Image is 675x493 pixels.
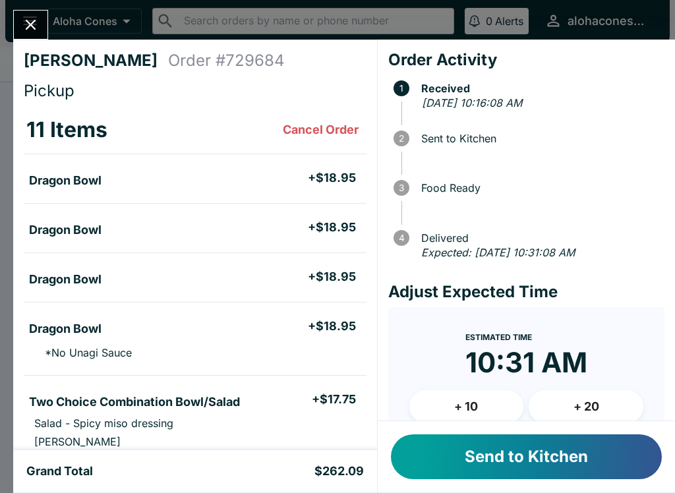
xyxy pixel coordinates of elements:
h5: Dragon Bowl [29,222,102,238]
h5: + $18.95 [308,269,356,285]
p: * No Unagi Sauce [34,346,132,359]
button: Cancel Order [278,117,364,143]
text: 3 [399,183,404,193]
h5: Two Choice Combination Bowl/Salad [29,394,240,410]
span: Estimated Time [465,332,532,342]
text: 1 [399,83,403,94]
em: Expected: [DATE] 10:31:08 AM [421,246,575,259]
span: Delivered [415,232,664,244]
span: Received [415,82,664,94]
h5: Dragon Bowl [29,272,102,287]
button: Send to Kitchen [391,434,662,479]
time: 10:31 AM [465,345,587,380]
h4: Adjust Expected Time [388,282,664,302]
button: + 20 [529,390,643,423]
text: 4 [398,233,404,243]
h4: Order # 729684 [168,51,285,71]
p: Salad - Spicy miso dressing [34,417,173,430]
h5: + $17.75 [312,391,356,407]
h5: + $18.95 [308,219,356,235]
p: [PERSON_NAME] [34,435,121,448]
h3: 11 Items [26,117,107,143]
h5: + $18.95 [308,318,356,334]
h5: Dragon Bowl [29,173,102,188]
button: + 10 [409,390,524,423]
h4: Order Activity [388,50,664,70]
button: Close [14,11,47,39]
span: Sent to Kitchen [415,132,664,144]
h5: + $18.95 [308,170,356,186]
span: Food Ready [415,182,664,194]
h4: [PERSON_NAME] [24,51,168,71]
text: 2 [399,133,404,144]
h5: Grand Total [26,463,93,479]
h5: $262.09 [314,463,364,479]
h5: Dragon Bowl [29,321,102,337]
em: [DATE] 10:16:08 AM [422,96,522,109]
span: Pickup [24,81,74,100]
